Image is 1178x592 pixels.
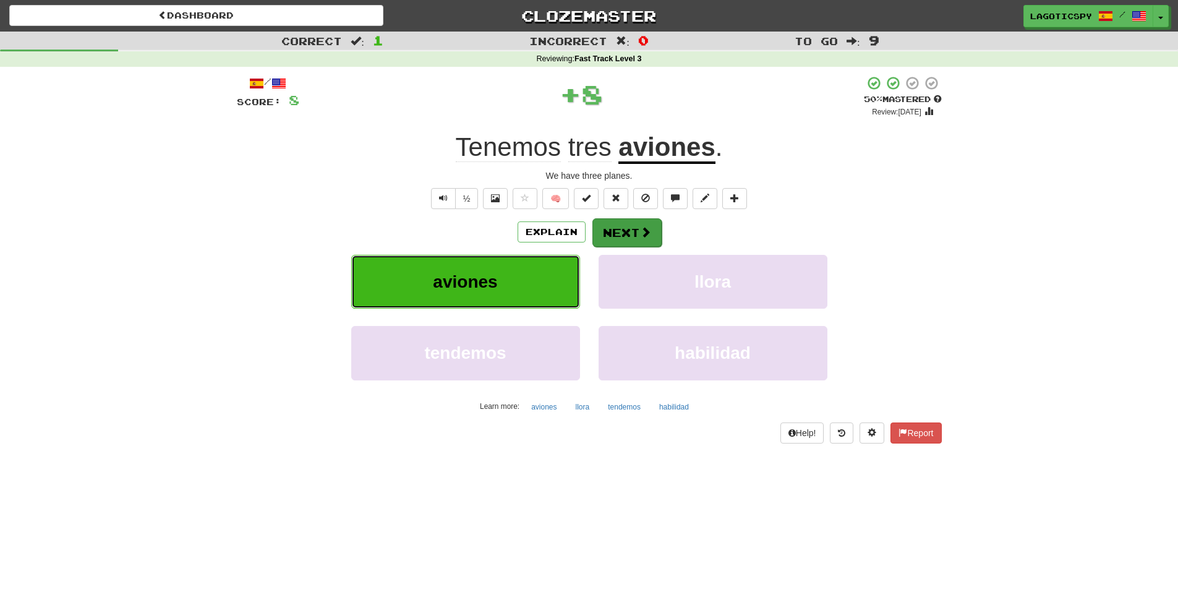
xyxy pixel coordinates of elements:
button: Favorite sentence (alt+f) [513,188,537,209]
span: Score: [237,97,281,107]
div: / [237,75,299,91]
button: Round history (alt+y) [830,423,853,444]
div: Text-to-speech controls [429,188,479,209]
button: Edit sentence (alt+d) [693,188,717,209]
small: Review: [DATE] [872,108,921,116]
button: Reset to 0% Mastered (alt+r) [604,188,628,209]
span: : [847,36,860,46]
span: 8 [581,79,603,109]
button: ½ [455,188,479,209]
span: 1 [373,33,383,48]
button: Report [890,423,941,444]
button: Help! [780,423,824,444]
button: habilidad [599,326,827,380]
button: Play sentence audio (ctl+space) [431,188,456,209]
span: . [715,132,723,161]
div: Mastered [864,94,942,105]
a: Dashboard [9,5,383,26]
button: aviones [351,255,580,309]
span: tendemos [424,343,506,362]
span: 8 [289,92,299,108]
span: + [560,75,581,113]
button: Ignore sentence (alt+i) [633,188,658,209]
button: Next [592,218,662,247]
span: 0 [638,33,649,48]
strong: Fast Track Level 3 [574,54,642,63]
button: Explain [518,221,586,242]
span: llora [694,272,731,291]
button: aviones [524,398,563,416]
div: We have three planes. [237,169,942,182]
a: lagoticspy / [1023,5,1153,27]
span: Tenemos [456,132,561,162]
span: 50 % [864,94,882,104]
span: Incorrect [529,35,607,47]
span: lagoticspy [1030,11,1092,22]
span: 9 [869,33,879,48]
button: Discuss sentence (alt+u) [663,188,688,209]
button: tendemos [351,326,580,380]
button: llora [569,398,597,416]
button: Show image (alt+x) [483,188,508,209]
span: : [351,36,364,46]
button: Set this sentence to 100% Mastered (alt+m) [574,188,599,209]
span: Correct [281,35,342,47]
small: Learn more: [480,402,519,411]
button: tendemos [601,398,647,416]
span: tres [568,132,612,162]
button: 🧠 [542,188,569,209]
span: habilidad [675,343,751,362]
button: llora [599,255,827,309]
button: habilidad [652,398,696,416]
a: Clozemaster [402,5,776,27]
span: To go [795,35,838,47]
span: / [1119,10,1125,19]
u: aviones [618,132,715,164]
button: Add to collection (alt+a) [722,188,747,209]
span: : [616,36,630,46]
span: aviones [433,272,497,291]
